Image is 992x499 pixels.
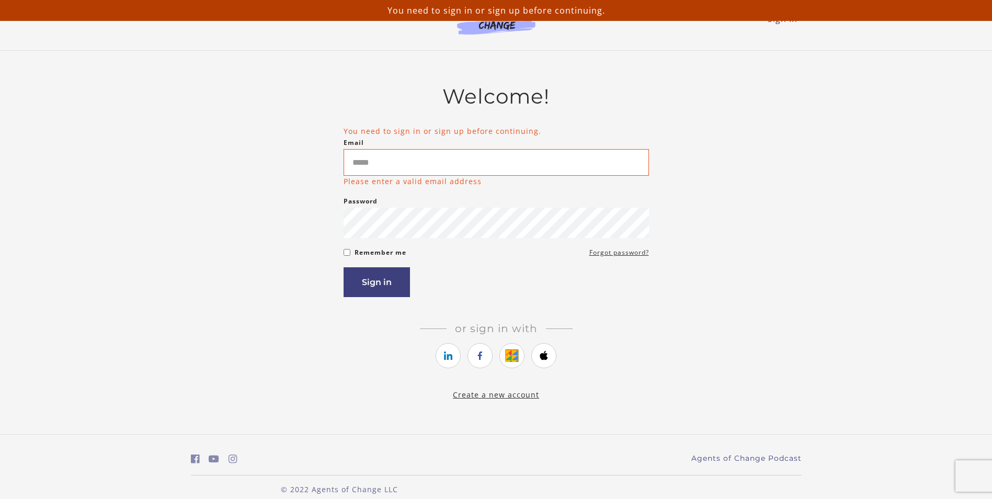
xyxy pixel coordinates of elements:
[229,454,237,464] i: https://www.instagram.com/agentsofchangeprep/ (Open in a new window)
[447,322,546,335] span: Or sign in with
[209,454,219,464] i: https://www.youtube.com/c/AgentsofChangeTestPrepbyMeaganMitchell (Open in a new window)
[344,137,364,149] label: Email
[436,343,461,368] a: https://courses.thinkific.com/users/auth/linkedin?ss%5Breferral%5D=&ss%5Buser_return_to%5D=%2Fcou...
[691,453,802,464] a: Agents of Change Podcast
[4,4,988,17] p: You need to sign in or sign up before continuing.
[344,195,378,208] label: Password
[589,246,649,259] a: Forgot password?
[344,84,649,109] h2: Welcome!
[209,451,219,467] a: https://www.youtube.com/c/AgentsofChangeTestPrepbyMeaganMitchell (Open in a new window)
[229,451,237,467] a: https://www.instagram.com/agentsofchangeprep/ (Open in a new window)
[344,267,410,297] button: Sign in
[468,343,493,368] a: https://courses.thinkific.com/users/auth/facebook?ss%5Breferral%5D=&ss%5Buser_return_to%5D=%2Fcou...
[453,390,539,400] a: Create a new account
[191,484,488,495] p: © 2022 Agents of Change LLC
[499,343,524,368] a: https://courses.thinkific.com/users/auth/google?ss%5Breferral%5D=&ss%5Buser_return_to%5D=%2Fcours...
[344,126,649,137] li: You need to sign in or sign up before continuing.
[191,451,200,467] a: https://www.facebook.com/groups/aswbtestprep (Open in a new window)
[355,246,406,259] label: Remember me
[191,454,200,464] i: https://www.facebook.com/groups/aswbtestprep (Open in a new window)
[446,10,546,35] img: Agents of Change Logo
[344,176,482,187] p: Please enter a valid email address
[531,343,556,368] a: https://courses.thinkific.com/users/auth/apple?ss%5Breferral%5D=&ss%5Buser_return_to%5D=%2Fcourse...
